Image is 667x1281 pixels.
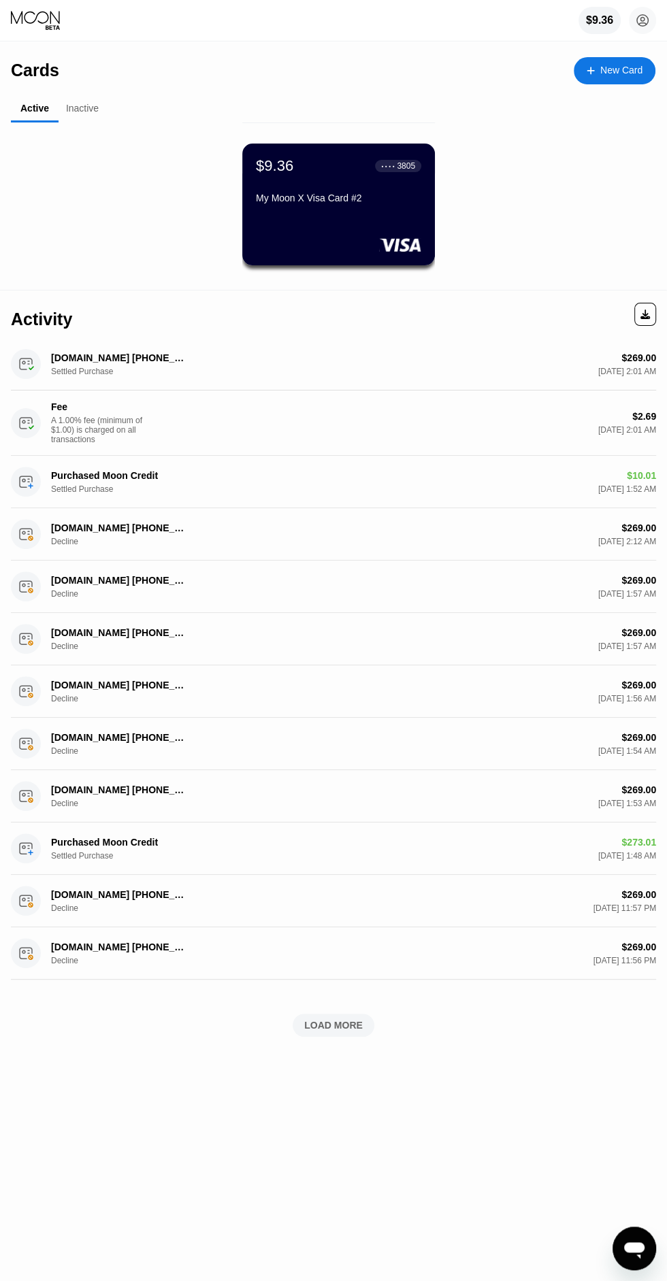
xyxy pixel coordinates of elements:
[51,589,119,599] div: Decline
[11,770,656,822] div: [DOMAIN_NAME] [PHONE_NUMBER] USDecline$269.00[DATE] 1:53 AM
[579,7,621,34] div: $9.36
[51,484,119,494] div: Settled Purchase
[242,144,435,265] div: $9.36● ● ● ●3805My Moon X Visa Card #2
[381,164,395,168] div: ● ● ● ●
[598,746,656,756] div: [DATE] 1:54 AM
[51,837,187,848] div: Purchased Moon Credit
[51,352,187,363] div: [DOMAIN_NAME] [PHONE_NUMBER] US
[51,746,119,756] div: Decline
[621,522,656,533] div: $269.00
[593,956,656,965] div: [DATE] 11:56 PM
[11,338,656,390] div: [DOMAIN_NAME] [PHONE_NUMBER] USSettled Purchase$269.00[DATE] 2:01 AM
[51,903,119,913] div: Decline
[11,875,656,927] div: [DOMAIN_NAME] [PHONE_NUMBER] USDecline$269.00[DATE] 11:57 PM
[304,1019,363,1031] div: LOAD MORE
[11,613,656,665] div: [DOMAIN_NAME] [PHONE_NUMBER] USDecline$269.00[DATE] 1:57 AM
[397,161,415,171] div: 3805
[11,561,656,613] div: [DOMAIN_NAME] [PHONE_NUMBER] USDecline$269.00[DATE] 1:57 AM
[11,390,656,456] div: FeeA 1.00% fee (minimum of $1.00) is charged on all transactions$2.69[DATE] 2:01 AM
[11,927,656,980] div: [DOMAIN_NAME] [PHONE_NUMBER] USDecline$269.00[DATE] 11:56 PM
[627,470,656,481] div: $10.01
[51,401,187,412] div: Fee
[51,537,119,546] div: Decline
[51,799,119,808] div: Decline
[51,627,187,638] div: [DOMAIN_NAME] [PHONE_NUMBER] US
[11,822,656,875] div: Purchased Moon CreditSettled Purchase$273.01[DATE] 1:48 AM
[51,851,119,861] div: Settled Purchase
[593,903,656,913] div: [DATE] 11:57 PM
[51,942,187,952] div: [DOMAIN_NAME] [PHONE_NUMBER] US
[598,537,656,546] div: [DATE] 2:12 AM
[66,103,99,114] div: Inactive
[11,718,656,770] div: [DOMAIN_NAME] [PHONE_NUMBER] USDecline$269.00[DATE] 1:54 AM
[598,484,656,494] div: [DATE] 1:52 AM
[621,784,656,795] div: $269.00
[598,799,656,808] div: [DATE] 1:53 AM
[51,956,119,965] div: Decline
[11,1014,656,1037] div: LOAD MORE
[621,352,656,363] div: $269.00
[621,837,656,848] div: $273.01
[51,680,187,691] div: [DOMAIN_NAME] [PHONE_NUMBER] US
[51,522,187,533] div: [DOMAIN_NAME] [PHONE_NUMBER] US
[598,642,656,651] div: [DATE] 1:57 AM
[621,680,656,691] div: $269.00
[51,889,187,900] div: [DOMAIN_NAME] [PHONE_NUMBER] US
[51,470,187,481] div: Purchased Moon Credit
[598,589,656,599] div: [DATE] 1:57 AM
[598,367,656,376] div: [DATE] 2:01 AM
[51,784,187,795] div: [DOMAIN_NAME] [PHONE_NUMBER] US
[11,310,72,329] div: Activity
[613,1227,656,1270] iframe: Кнопка запуска окна обмена сообщениями
[51,732,187,743] div: [DOMAIN_NAME] [PHONE_NUMBER] US
[11,456,656,508] div: Purchased Moon CreditSettled Purchase$10.01[DATE] 1:52 AM
[632,411,656,422] div: $2.69
[256,193,421,203] div: My Moon X Visa Card #2
[11,61,59,80] div: Cards
[621,732,656,743] div: $269.00
[51,367,119,376] div: Settled Purchase
[20,103,49,114] div: Active
[256,157,293,175] div: $9.36
[598,851,656,861] div: [DATE] 1:48 AM
[598,694,656,703] div: [DATE] 1:56 AM
[574,57,655,84] div: New Card
[51,694,119,703] div: Decline
[621,627,656,638] div: $269.00
[621,942,656,952] div: $269.00
[598,425,656,435] div: [DATE] 2:01 AM
[621,575,656,586] div: $269.00
[621,889,656,900] div: $269.00
[600,65,642,76] div: New Card
[51,575,187,586] div: [DOMAIN_NAME] [PHONE_NUMBER] US
[51,416,153,444] div: A 1.00% fee (minimum of $1.00) is charged on all transactions
[11,508,656,561] div: [DOMAIN_NAME] [PHONE_NUMBER] USDecline$269.00[DATE] 2:12 AM
[51,642,119,651] div: Decline
[586,14,613,27] div: $9.36
[11,665,656,718] div: [DOMAIN_NAME] [PHONE_NUMBER] USDecline$269.00[DATE] 1:56 AM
